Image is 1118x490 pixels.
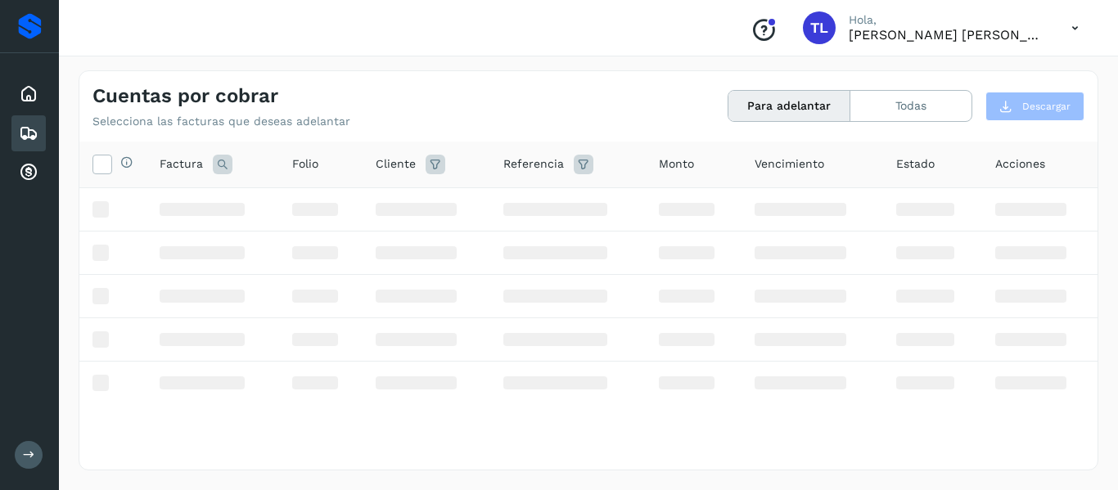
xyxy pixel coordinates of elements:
h4: Cuentas por cobrar [92,84,278,108]
p: Hola, [849,13,1045,27]
span: Vencimiento [755,155,824,173]
span: Cliente [376,155,416,173]
button: Todas [850,91,971,121]
p: Selecciona las facturas que deseas adelantar [92,115,350,128]
span: Monto [659,155,694,173]
span: Factura [160,155,203,173]
button: Para adelantar [728,91,850,121]
p: TANIA LIZBETH ACOSTA MARTINEZ [849,27,1045,43]
button: Descargar [985,92,1084,121]
span: Estado [896,155,935,173]
div: Embarques [11,115,46,151]
span: Acciones [995,155,1045,173]
span: Referencia [503,155,564,173]
div: Cuentas por cobrar [11,155,46,191]
div: Inicio [11,76,46,112]
span: Descargar [1022,99,1071,114]
span: Folio [292,155,318,173]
